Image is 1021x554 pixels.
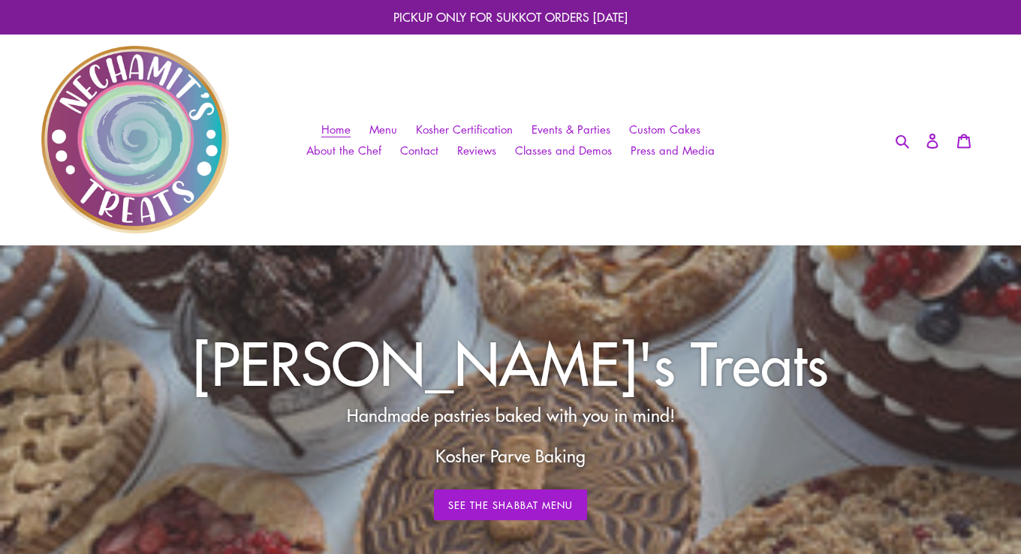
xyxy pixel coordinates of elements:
h2: [PERSON_NAME]'s Treats [101,327,920,396]
span: Home [321,122,351,137]
a: Kosher Certification [408,119,520,140]
a: Home [314,119,358,140]
a: Reviews [450,140,504,161]
span: Custom Cakes [629,122,700,137]
span: Menu [369,122,397,137]
a: See The Shabbat Menu: Weekly Menu [434,489,587,521]
a: About the Chef [299,140,389,161]
p: Kosher Parve Baking [203,443,818,469]
span: About the Chef [306,143,381,158]
a: Menu [362,119,405,140]
a: Events & Parties [524,119,618,140]
span: Events & Parties [532,122,610,137]
a: Custom Cakes [622,119,708,140]
span: Classes and Demos [515,143,612,158]
span: Contact [400,143,438,158]
a: Classes and Demos [507,140,619,161]
span: Press and Media [631,143,715,158]
p: Handmade pastries baked with you in mind! [203,402,818,429]
img: Nechamit&#39;s Treats [41,46,229,233]
a: Contact [393,140,446,161]
span: Kosher Certification [416,122,513,137]
a: Press and Media [623,140,722,161]
span: Reviews [457,143,496,158]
